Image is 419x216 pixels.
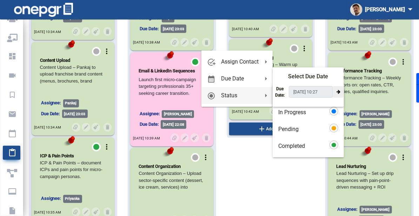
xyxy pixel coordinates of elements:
mat-icon: add_task [207,58,215,66]
span: Status [221,92,237,99]
mat-icon: calendar_month [207,75,215,83]
span: Assign Contact [221,58,259,65]
span: Due Date [221,75,244,82]
mat-icon: radio_button_checked [207,92,215,100]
